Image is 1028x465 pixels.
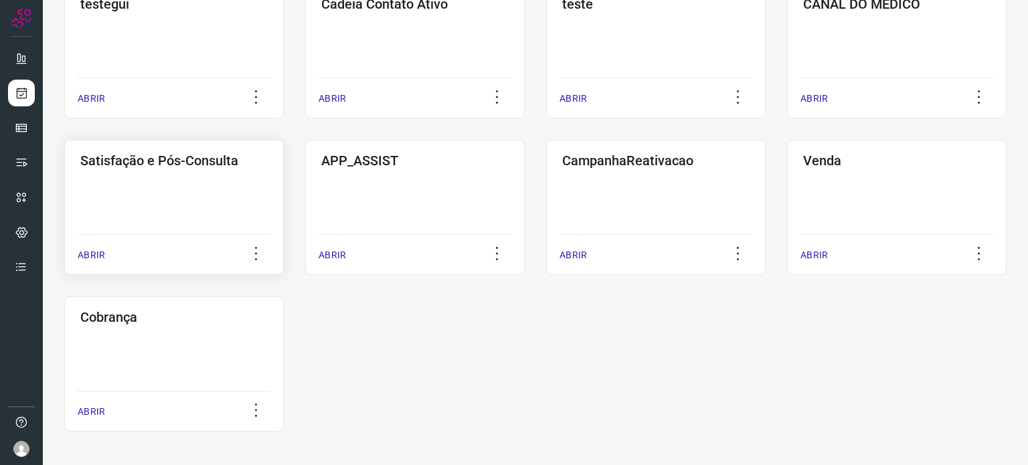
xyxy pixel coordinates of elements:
[560,92,587,106] p: ABRIR
[319,248,346,262] p: ABRIR
[13,441,29,457] img: avatar-user-boy.jpg
[11,8,31,28] img: Logo
[560,248,587,262] p: ABRIR
[321,153,509,169] h3: APP_ASSIST
[80,309,268,325] h3: Cobrança
[803,153,991,169] h3: Venda
[319,92,346,106] p: ABRIR
[800,92,828,106] p: ABRIR
[78,248,105,262] p: ABRIR
[562,153,750,169] h3: CampanhaReativacao
[78,92,105,106] p: ABRIR
[78,405,105,419] p: ABRIR
[800,248,828,262] p: ABRIR
[80,153,268,169] h3: Satisfação e Pós-Consulta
